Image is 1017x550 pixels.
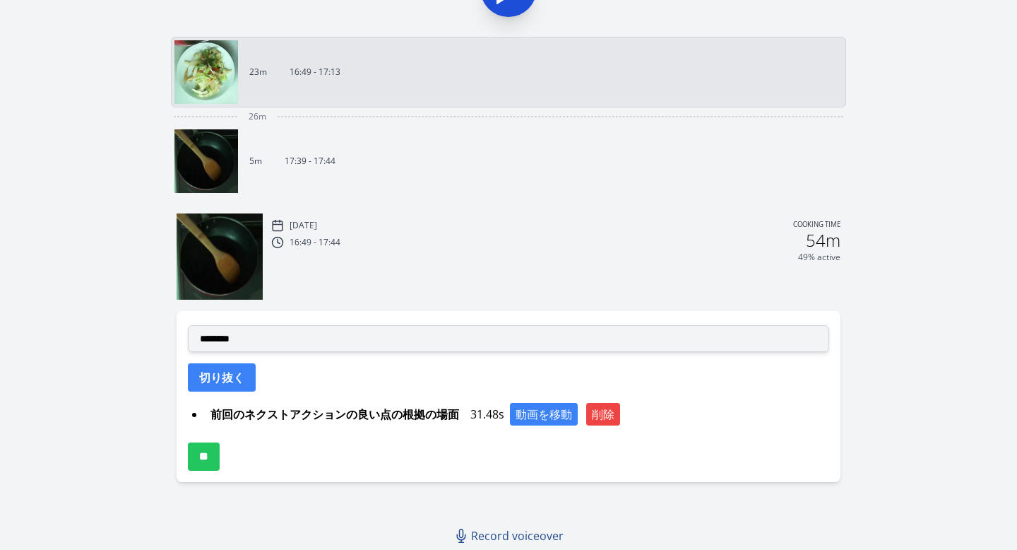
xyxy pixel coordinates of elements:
[510,403,578,426] button: 動画を移動
[174,40,238,104] img: 250829075025_thumb.jpeg
[586,403,620,426] button: 削除
[471,527,564,544] span: Record voiceover
[798,252,840,263] p: 49% active
[205,403,465,426] span: 前回のネクストアクションの良い点の根拠の場面
[290,66,340,78] p: 16:49 - 17:13
[793,219,840,232] p: Cooking time
[174,129,238,193] img: 250829084006_thumb.jpeg
[249,111,266,122] span: 26m
[205,403,830,426] div: 31.48s
[806,232,840,249] h2: 54m
[285,156,335,167] p: 17:39 - 17:44
[290,237,340,248] p: 16:49 - 17:44
[249,66,267,78] p: 23m
[448,522,572,550] a: Record voiceover
[188,363,256,392] button: 切り抜く
[177,213,263,300] img: 250829084006_thumb.jpeg
[290,220,317,231] p: [DATE]
[249,156,262,167] p: 5m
